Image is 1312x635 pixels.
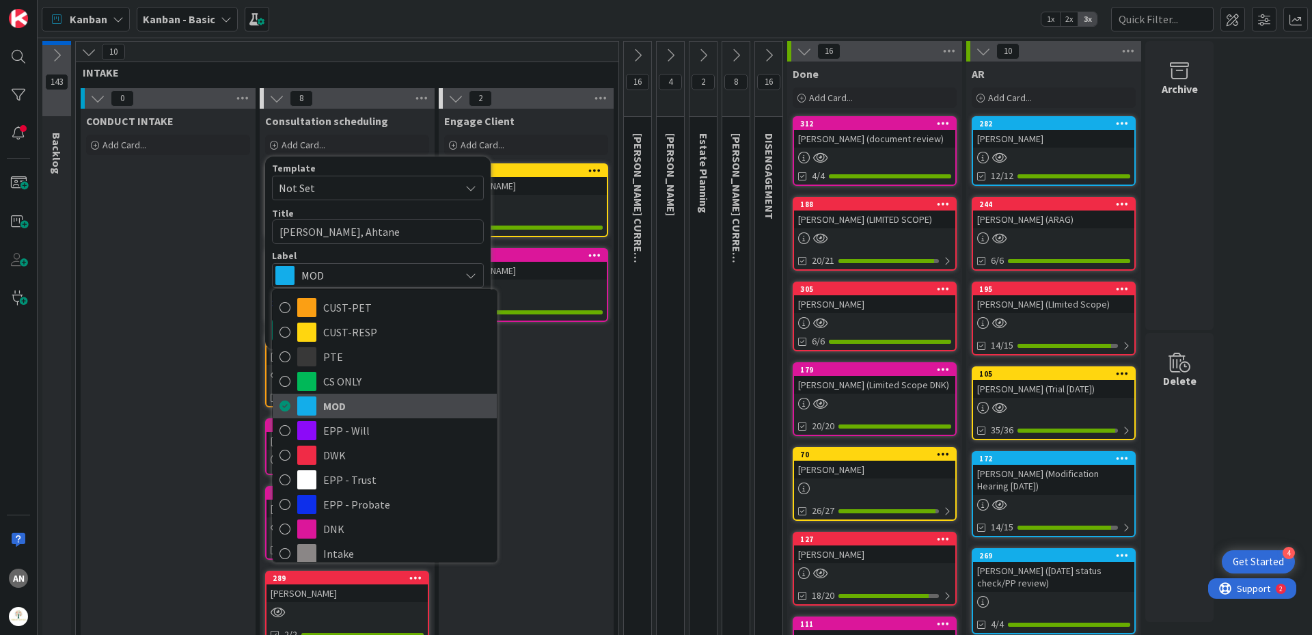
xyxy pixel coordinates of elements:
[697,133,711,213] span: Estate Planning
[794,545,955,563] div: [PERSON_NAME]
[979,284,1134,294] div: 195
[973,118,1134,148] div: 282[PERSON_NAME]
[793,67,819,81] span: Done
[794,283,955,313] div: 305[PERSON_NAME]
[446,165,607,177] div: 317
[973,550,1134,592] div: 269[PERSON_NAME] ([DATE] status check/PP review)
[273,394,497,418] a: MOD
[29,2,62,18] span: Support
[266,335,428,365] div: 320[PERSON_NAME]
[9,569,28,588] div: AN
[996,43,1020,59] span: 10
[812,254,834,268] span: 20/21
[973,452,1134,495] div: 172[PERSON_NAME] (Modification Hearing [DATE])
[273,443,497,468] a: DWK
[973,198,1134,228] div: 244[PERSON_NAME] (ARAG)
[973,283,1134,313] div: 195[PERSON_NAME] (LImited Scope)
[1111,7,1214,31] input: Quick Filter...
[812,169,825,183] span: 4/4
[9,607,28,626] img: avatar
[973,368,1134,398] div: 105[PERSON_NAME] (Trial [DATE])
[301,266,453,285] span: MOD
[265,114,388,128] span: Consultation scheduling
[323,445,490,465] span: DWK
[266,347,428,365] div: [PERSON_NAME]
[272,163,316,173] span: Template
[45,74,68,90] span: 143
[988,92,1032,104] span: Add Card...
[1222,550,1295,573] div: Open Get Started checklist, remaining modules: 4
[794,376,955,394] div: [PERSON_NAME] (Limited Scope DNK)
[83,66,601,79] span: INTAKE
[266,572,428,602] div: 289[PERSON_NAME]
[991,617,1004,632] span: 4/4
[631,133,645,311] span: KRISTI CURRENT CLIENTS
[272,251,297,260] span: Label
[266,500,428,517] div: [PERSON_NAME]
[1060,12,1078,26] span: 2x
[800,284,955,294] div: 305
[446,262,607,280] div: [PERSON_NAME]
[273,344,497,369] a: PTE
[794,130,955,148] div: [PERSON_NAME] (document review)
[973,198,1134,211] div: 244
[272,207,294,219] label: Title
[323,420,490,441] span: EPP - Will
[323,371,490,392] span: CS ONLY
[446,249,607,280] div: 315[PERSON_NAME]
[323,494,490,515] span: EPP - Probate
[1233,555,1284,569] div: Get Started
[266,584,428,602] div: [PERSON_NAME]
[266,420,428,432] div: 316
[323,322,490,342] span: CUST-RESP
[763,133,776,219] span: DISENGAGEMENT
[323,543,490,564] span: Intake
[446,177,607,195] div: [PERSON_NAME]
[626,74,649,90] span: 16
[282,139,325,151] span: Add Card...
[444,114,515,128] span: Engage Client
[800,450,955,459] div: 70
[9,9,28,28] img: Visit kanbanzone.com
[102,44,125,60] span: 10
[279,179,450,197] span: Not Set
[70,11,107,27] span: Kanban
[973,368,1134,380] div: 105
[979,454,1134,463] div: 172
[991,254,1004,268] span: 6/6
[794,533,955,563] div: 127[PERSON_NAME]
[809,92,853,104] span: Add Card...
[979,200,1134,209] div: 244
[991,169,1013,183] span: 12/12
[972,67,985,81] span: AR
[452,251,607,260] div: 315
[991,338,1013,353] span: 14/15
[692,74,715,90] span: 2
[973,130,1134,148] div: [PERSON_NAME]
[266,432,428,450] div: [PERSON_NAME]
[323,396,490,416] span: MOD
[800,200,955,209] div: 188
[973,562,1134,592] div: [PERSON_NAME] ([DATE] status check/PP review)
[794,533,955,545] div: 127
[812,419,834,433] span: 20/20
[817,43,840,59] span: 16
[446,249,607,262] div: 315
[664,133,678,216] span: KRISTI PROBATE
[71,5,74,16] div: 2
[794,283,955,295] div: 305
[724,74,748,90] span: 8
[1163,373,1197,389] div: Delete
[273,541,497,566] a: Intake
[273,492,497,517] a: EPP - Probate
[800,365,955,375] div: 179
[102,139,146,151] span: Add Card...
[143,12,215,26] b: Kanban - Basic
[812,334,825,349] span: 6/6
[812,589,834,603] span: 18/20
[794,198,955,211] div: 188
[973,211,1134,228] div: [PERSON_NAME] (ARAG)
[794,448,955,478] div: 70[PERSON_NAME]
[1041,12,1060,26] span: 1x
[973,452,1134,465] div: 172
